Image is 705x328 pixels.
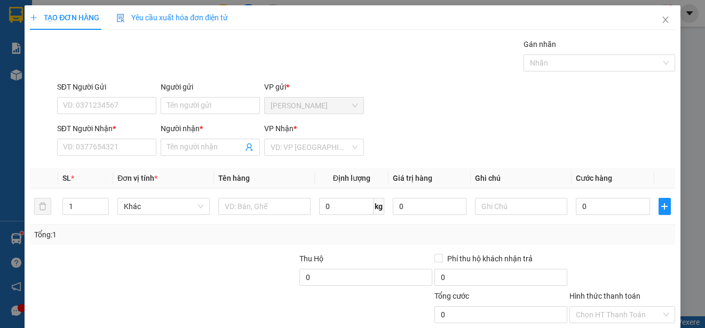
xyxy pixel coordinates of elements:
[245,143,254,151] span: user-add
[161,81,260,93] div: Người gửi
[62,174,71,182] span: SL
[161,123,260,134] div: Người nhận
[443,253,537,265] span: Phí thu hộ khách nhận trả
[30,13,99,22] span: TẠO ĐƠN HÀNG
[218,198,311,215] input: VD: Bàn, Ghế
[475,198,567,215] input: Ghi Chú
[116,14,125,22] img: icon
[117,174,157,182] span: Đơn vị tính
[34,198,51,215] button: delete
[218,174,250,182] span: Tên hàng
[393,174,432,182] span: Giá trị hàng
[264,124,294,133] span: VP Nhận
[271,98,357,114] span: VP Cao Tốc
[659,202,670,211] span: plus
[116,13,228,22] span: Yêu cầu xuất hóa đơn điện tử
[661,15,670,24] span: close
[34,229,273,241] div: Tổng: 1
[374,198,384,215] span: kg
[264,81,363,93] div: VP gửi
[299,254,323,263] span: Thu Hộ
[569,292,640,300] label: Hình thức thanh toán
[30,14,37,21] span: plus
[434,292,469,300] span: Tổng cước
[651,5,680,35] button: Close
[57,123,156,134] div: SĐT Người Nhận
[659,198,671,215] button: plus
[393,198,467,215] input: 0
[57,81,156,93] div: SĐT Người Gửi
[471,168,572,189] th: Ghi chú
[124,198,203,214] span: Khác
[576,174,612,182] span: Cước hàng
[333,174,370,182] span: Định lượng
[524,40,556,49] label: Gán nhãn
